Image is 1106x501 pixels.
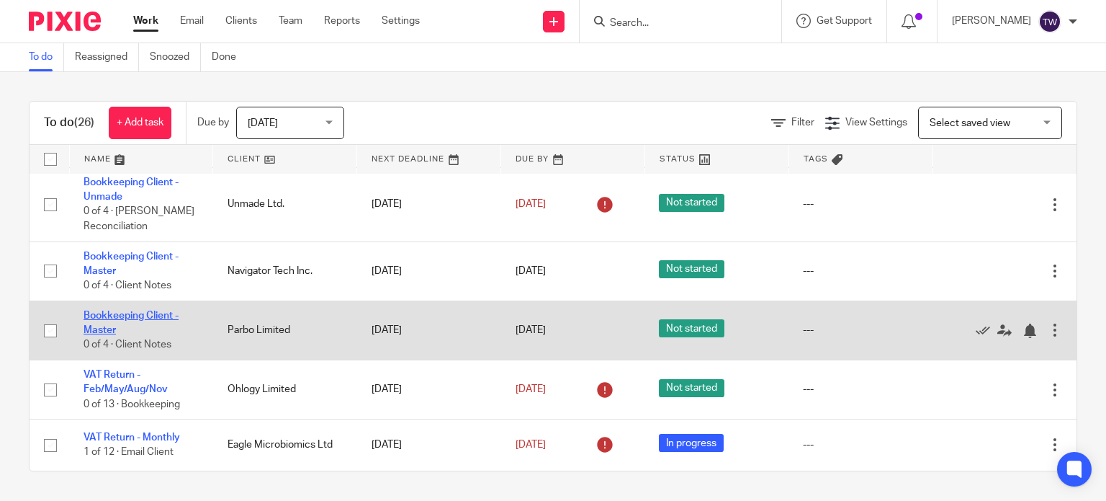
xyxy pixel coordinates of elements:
span: Not started [659,194,724,212]
span: Get Support [817,16,872,26]
img: svg%3E [1038,10,1061,33]
td: [DATE] [357,167,501,241]
a: Reassigned [75,43,139,71]
a: Work [133,14,158,28]
td: Parbo Limited [213,301,357,360]
span: 0 of 13 · Bookkeeping [84,399,180,409]
div: --- [803,197,918,211]
td: [DATE] [357,420,501,471]
a: VAT Return - Monthly [84,433,180,443]
a: Email [180,14,204,28]
h1: To do [44,115,94,130]
td: Eagle Microbiomics Ltd [213,420,357,471]
div: --- [803,438,918,452]
td: [DATE] [357,301,501,360]
span: [DATE] [516,199,546,209]
p: Due by [197,115,229,130]
td: Unmade Ltd. [213,167,357,241]
a: Done [212,43,247,71]
a: Snoozed [150,43,201,71]
a: To do [29,43,64,71]
a: Bookkeeping Client - Unmade [84,177,179,202]
span: 0 of 4 · [PERSON_NAME] Reconciliation [84,207,194,232]
a: Mark as done [976,323,997,337]
span: [DATE] [516,384,546,394]
img: Pixie [29,12,101,31]
div: --- [803,323,918,337]
a: Clients [225,14,257,28]
a: VAT Return - Feb/May/Aug/Nov [84,370,168,394]
span: 0 of 4 · Client Notes [84,280,171,291]
span: Tags [804,155,828,163]
input: Search [608,17,738,30]
span: View Settings [845,118,907,128]
span: In progress [659,434,724,452]
a: Settings [382,14,420,28]
span: Filter [791,118,814,128]
span: Not started [659,319,724,337]
span: [DATE] [516,440,546,450]
td: [DATE] [357,241,501,301]
a: Bookkeeping Client - Master [84,252,179,276]
span: 0 of 4 · Client Notes [84,340,171,350]
span: [DATE] [516,325,546,335]
span: Select saved view [930,118,1010,128]
span: Not started [659,379,724,397]
a: Bookkeeping Client - Master [84,311,179,335]
span: [DATE] [248,118,278,128]
a: Reports [324,14,360,28]
span: Not started [659,260,724,278]
td: [DATE] [357,360,501,419]
span: [DATE] [516,266,546,276]
div: --- [803,264,918,278]
span: (26) [74,117,94,128]
p: [PERSON_NAME] [952,14,1031,28]
td: Navigator Tech Inc. [213,241,357,301]
span: 1 of 12 · Email Client [84,447,174,457]
td: Ohlogy Limited [213,360,357,419]
div: --- [803,382,918,396]
a: + Add task [109,107,171,139]
a: Team [279,14,302,28]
